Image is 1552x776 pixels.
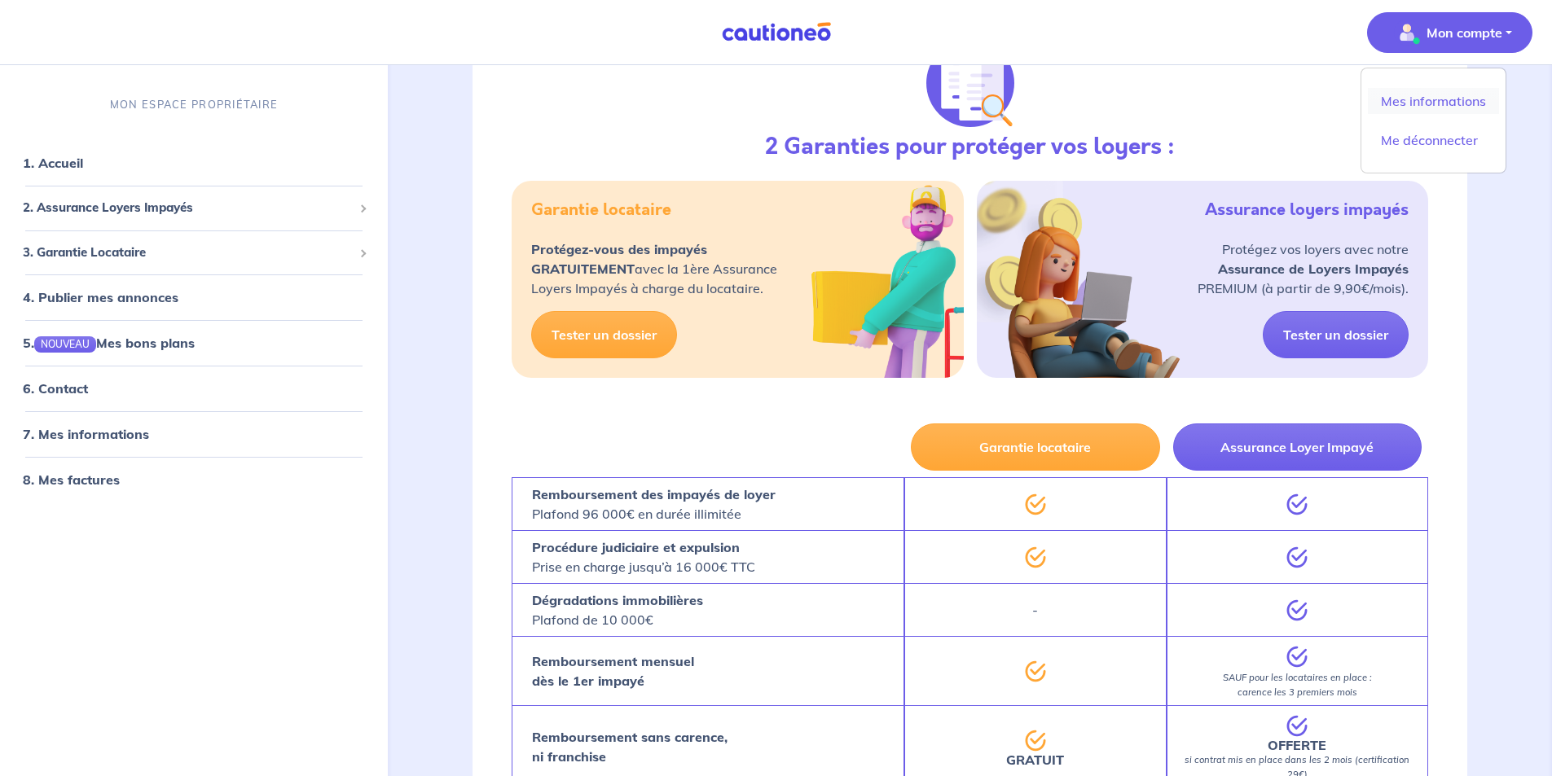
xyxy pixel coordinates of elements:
[1263,311,1409,358] a: Tester un dossier
[531,241,707,277] strong: Protégez-vous des impayés GRATUITEMENT
[532,537,755,577] p: Prise en charge jusqu’à 16 000€ TTC
[7,281,381,313] div: 4. Publier mes annonces
[1223,672,1372,698] em: SAUF pour les locataires en place : carence les 3 premiers mois
[1427,23,1502,42] p: Mon compte
[23,335,195,351] a: 5.NOUVEAUMes bons plans
[7,192,381,224] div: 2. Assurance Loyers Impayés
[1205,200,1409,220] h5: Assurance loyers impayés
[7,147,381,179] div: 1. Accueil
[765,134,1175,161] h3: 2 Garanties pour protéger vos loyers :
[532,592,703,608] strong: Dégradations immobilières
[1218,261,1409,277] strong: Assurance de Loyers Impayés
[1361,68,1506,173] div: illu_account_valid_menu.svgMon compte
[7,373,381,406] div: 6. Contact
[532,729,728,765] strong: Remboursement sans carence, ni franchise
[110,97,278,112] p: MON ESPACE PROPRIÉTAIRE
[715,22,838,42] img: Cautioneo
[23,381,88,397] a: 6. Contact
[7,419,381,451] div: 7. Mes informations
[1367,12,1532,53] button: illu_account_valid_menu.svgMon compte
[23,199,353,217] span: 2. Assurance Loyers Impayés
[23,155,83,171] a: 1. Accueil
[904,583,1166,636] div: -
[23,472,120,489] a: 8. Mes factures
[23,289,178,305] a: 4. Publier mes annonces
[532,484,776,524] p: Plafond 96 000€ en durée illimitée
[532,486,776,502] strong: Remboursement des impayés de loyer
[531,239,777,298] p: avec la 1ère Assurance Loyers Impayés à charge du locataire.
[911,423,1159,471] button: Garantie locataire
[532,539,740,555] strong: Procédure judiciaire et expulsion
[1006,752,1064,768] strong: GRATUIT
[531,200,671,220] h5: Garantie locataire
[23,427,149,443] a: 7. Mes informations
[1394,20,1420,46] img: illu_account_valid_menu.svg
[1368,88,1499,114] a: Mes informations
[7,237,381,269] div: 3. Garantie Locataire
[1368,127,1499,153] a: Me déconnecter
[532,653,694,689] strong: Remboursement mensuel dès le 1er impayé
[7,464,381,497] div: 8. Mes factures
[7,327,381,359] div: 5.NOUVEAUMes bons plans
[531,311,677,358] a: Tester un dossier
[532,590,703,629] p: Plafond de 10 000€
[1198,239,1409,298] p: Protégez vos loyers avec notre PREMIUM (à partir de 9,90€/mois).
[1173,423,1422,471] button: Assurance Loyer Impayé
[926,39,1014,127] img: justif-loupe
[1268,737,1326,753] strong: OFFERTE
[23,243,353,262] span: 3. Garantie Locataire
